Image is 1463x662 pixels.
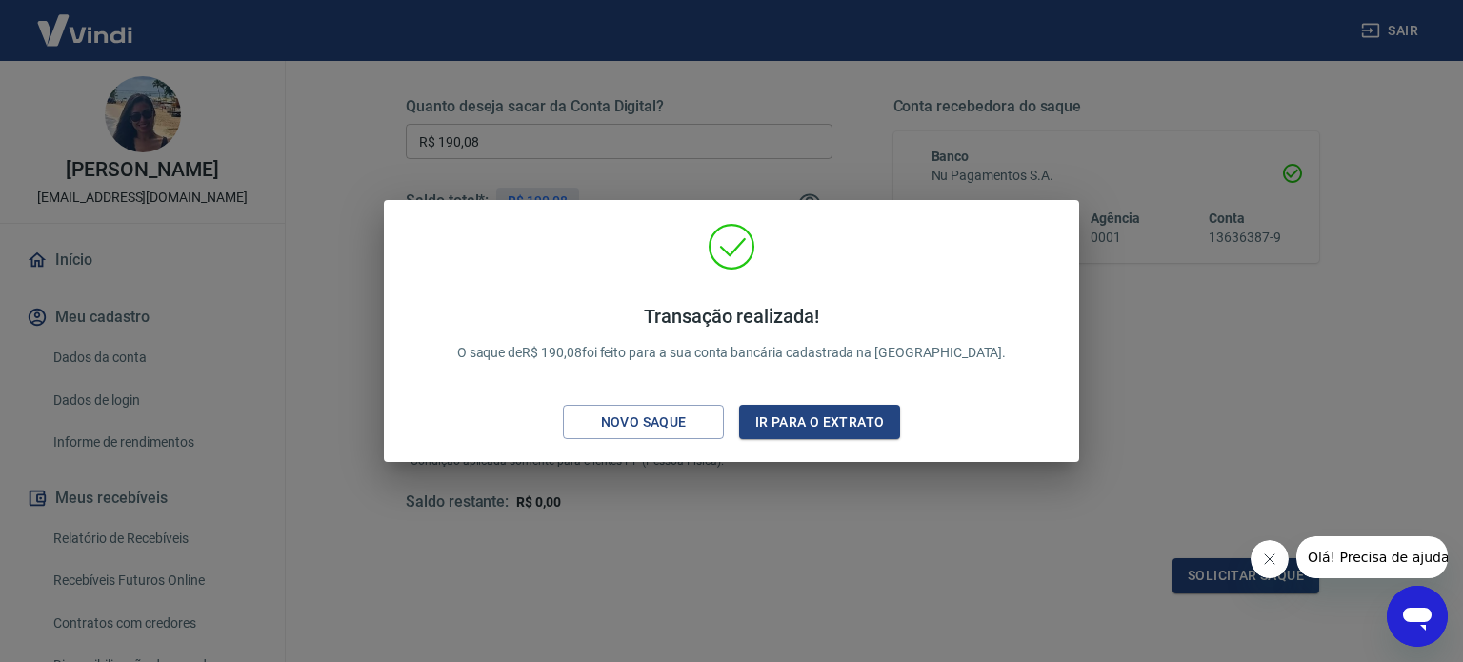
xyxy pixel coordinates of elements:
[11,13,160,29] span: Olá! Precisa de ajuda?
[578,411,710,434] div: Novo saque
[457,305,1007,328] h4: Transação realizada!
[739,405,900,440] button: Ir para o extrato
[1387,586,1448,647] iframe: Botão para abrir a janela de mensagens
[563,405,724,440] button: Novo saque
[1251,540,1289,578] iframe: Fechar mensagem
[1296,536,1448,578] iframe: Mensagem da empresa
[457,305,1007,363] p: O saque de R$ 190,08 foi feito para a sua conta bancária cadastrada na [GEOGRAPHIC_DATA].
